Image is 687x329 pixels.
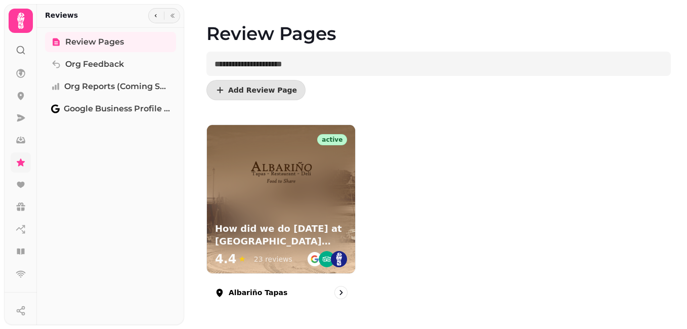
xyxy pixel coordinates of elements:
[229,287,287,298] p: Albariño Tapas
[254,254,292,264] div: 23 reviews
[45,76,176,97] a: Org Reports (coming soon)
[239,253,246,265] span: ★
[65,36,124,48] span: Review Pages
[45,10,78,20] h2: Reviews
[228,87,297,94] span: Add Review Page
[319,251,335,267] img: ta-emblem@2x.png
[45,99,176,119] a: Google Business Profile (Beta)
[37,28,184,325] nav: Tabs
[206,125,356,307] a: Albariño TapasactiveHow did we do today at Albariño tapas?How did we do [DATE] at [GEOGRAPHIC_DAT...
[64,80,170,93] span: Org Reports (coming soon)
[45,32,176,52] a: Review Pages
[336,287,346,298] svg: go to
[215,251,237,267] span: 4.4
[249,141,314,206] img: How did we do today at Albariño tapas?
[45,54,176,74] a: Org Feedback
[215,223,347,248] h3: How did we do [DATE] at [GEOGRAPHIC_DATA] tapas?
[65,58,124,70] span: Org Feedback
[206,80,306,100] button: Add Review Page
[331,251,347,267] img: st.png
[317,134,347,145] div: active
[64,103,170,115] span: Google Business Profile (Beta)
[307,251,323,267] img: go-emblem@2x.png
